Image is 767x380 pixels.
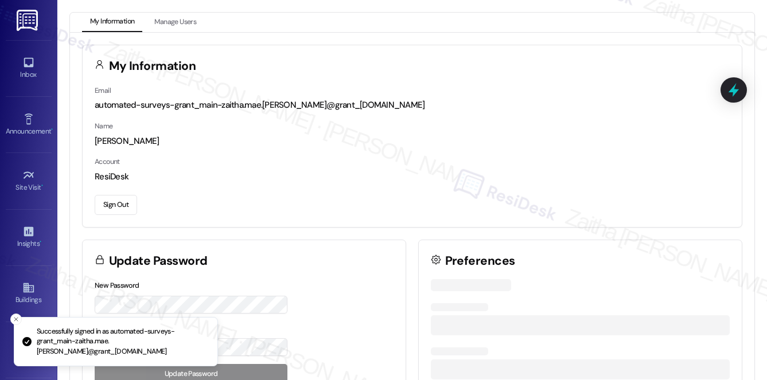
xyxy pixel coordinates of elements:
span: • [40,238,41,246]
p: Successfully signed in as automated-surveys-grant_main-zaitha.mae.[PERSON_NAME]@grant_[DOMAIN_NAME] [37,327,208,357]
button: Close toast [10,314,22,325]
a: Leads [6,335,52,366]
label: Email [95,86,111,95]
span: • [51,126,53,134]
span: • [41,182,43,190]
div: automated-surveys-grant_main-zaitha.mae.[PERSON_NAME]@grant_[DOMAIN_NAME] [95,99,730,111]
div: [PERSON_NAME] [95,135,730,147]
a: Insights • [6,222,52,253]
img: ResiDesk Logo [17,10,40,31]
a: Buildings [6,278,52,309]
h3: My Information [109,60,196,72]
label: Account [95,157,120,166]
label: Name [95,122,113,131]
h3: Update Password [109,255,208,267]
div: ResiDesk [95,171,730,183]
h3: Preferences [445,255,515,267]
button: Manage Users [146,13,204,32]
button: Sign Out [95,195,137,215]
a: Site Visit • [6,166,52,197]
a: Inbox [6,53,52,84]
label: New Password [95,281,139,290]
button: My Information [82,13,142,32]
